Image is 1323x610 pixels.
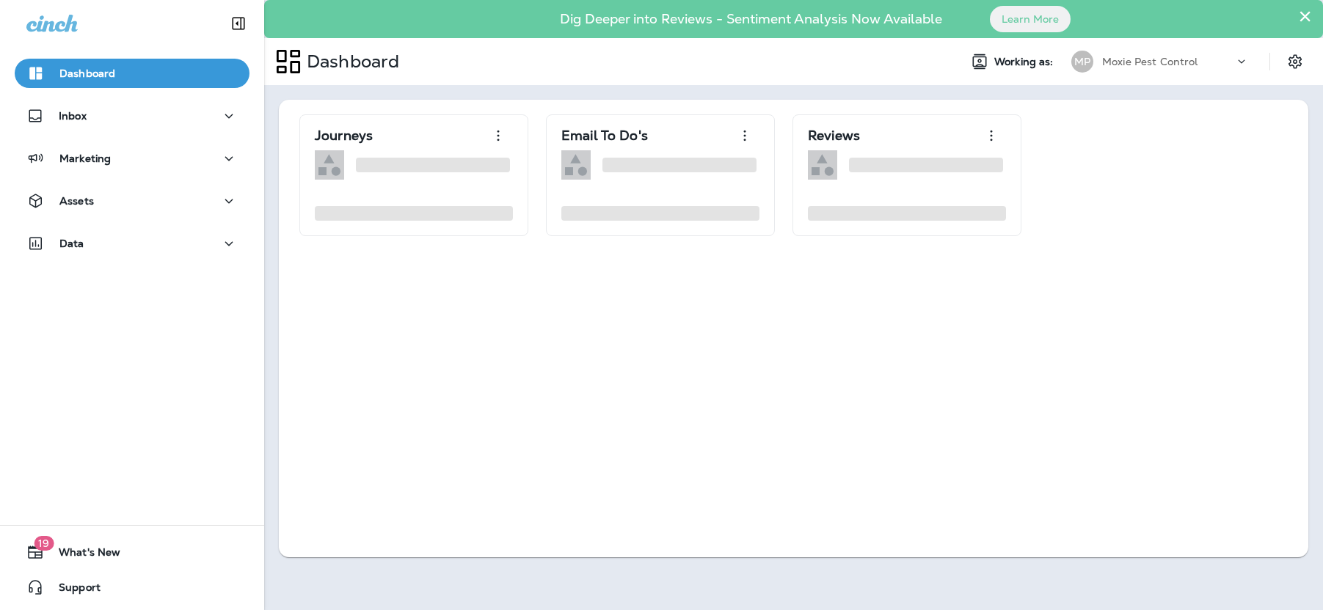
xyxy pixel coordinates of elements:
button: Support [15,573,249,602]
button: Learn More [990,6,1071,32]
span: What's New [44,546,120,564]
p: Moxie Pest Control [1102,56,1198,67]
button: Settings [1282,48,1308,75]
span: Support [44,581,101,599]
button: Marketing [15,144,249,173]
button: Close [1298,4,1312,28]
div: MP [1071,51,1093,73]
button: 19What's New [15,537,249,567]
button: Dashboard [15,59,249,88]
p: Dashboard [301,51,399,73]
p: Dashboard [59,67,115,79]
p: Dig Deeper into Reviews - Sentiment Analysis Now Available [517,17,985,21]
button: Collapse Sidebar [218,9,259,38]
button: Data [15,229,249,258]
p: Email To Do's [561,128,648,143]
p: Reviews [808,128,860,143]
p: Marketing [59,152,111,164]
span: Working as: [994,56,1057,68]
p: Data [59,238,84,249]
p: Assets [59,195,94,207]
p: Inbox [59,110,87,122]
button: Assets [15,186,249,216]
p: Journeys [315,128,373,143]
button: Inbox [15,101,249,131]
span: 19 [34,536,54,551]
